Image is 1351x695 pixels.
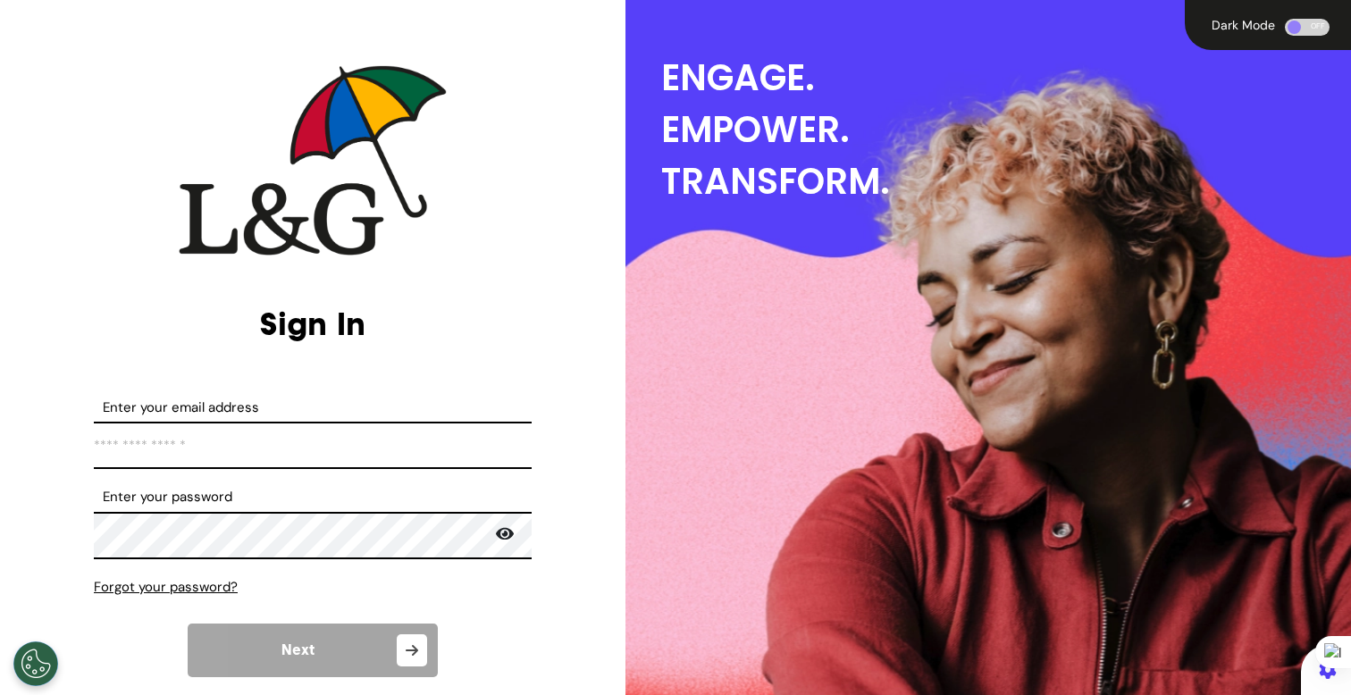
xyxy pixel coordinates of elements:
[94,487,532,507] label: Enter your password
[281,643,315,657] span: Next
[179,65,447,255] img: company logo
[1285,19,1330,36] div: OFF
[661,104,1351,155] div: EMPOWER.
[94,578,238,596] span: Forgot your password?
[661,155,1351,207] div: TRANSFORM.
[13,641,58,686] button: Open Preferences
[188,624,438,677] button: Next
[94,398,532,418] label: Enter your email address
[94,305,532,343] h2: Sign In
[661,52,1351,104] div: ENGAGE.
[1206,19,1280,31] div: Dark Mode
